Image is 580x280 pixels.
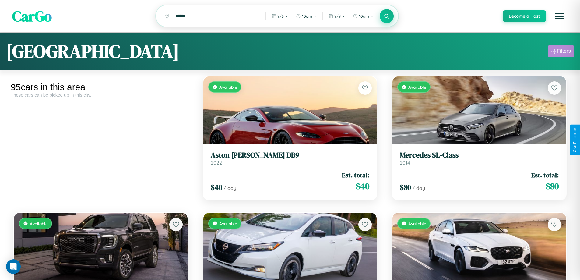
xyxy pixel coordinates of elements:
a: Mercedes SL-Class2014 [400,151,559,166]
span: $ 40 [211,182,222,192]
div: Give Feedback [573,128,577,152]
span: 9 / 8 [277,14,284,19]
h1: [GEOGRAPHIC_DATA] [6,39,179,64]
span: Available [408,84,426,90]
span: Available [219,84,237,90]
span: 10am [302,14,312,19]
span: $ 40 [356,180,369,192]
span: 9 / 9 [334,14,341,19]
a: Aston [PERSON_NAME] DB92022 [211,151,370,166]
span: $ 80 [546,180,559,192]
span: / day [223,185,236,191]
div: Filters [557,48,571,54]
button: 9/8 [268,11,292,21]
span: 2022 [211,160,222,166]
span: Available [219,221,237,226]
button: Filters [548,45,574,57]
h3: Mercedes SL-Class [400,151,559,160]
span: 2014 [400,160,410,166]
button: Open menu [551,8,568,25]
span: Available [30,221,48,226]
button: Become a Host [503,10,546,22]
span: Available [408,221,426,226]
button: 9/9 [325,11,349,21]
button: 10am [350,11,377,21]
div: 95 cars in this area [11,82,191,92]
div: Open Intercom Messenger [6,259,21,274]
span: Est. total: [342,171,369,179]
span: $ 80 [400,182,411,192]
h3: Aston [PERSON_NAME] DB9 [211,151,370,160]
span: CarGo [12,6,52,26]
span: Est. total: [531,171,559,179]
span: 10am [359,14,369,19]
button: 10am [293,11,320,21]
span: / day [412,185,425,191]
div: These cars can be picked up in this city. [11,92,191,97]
